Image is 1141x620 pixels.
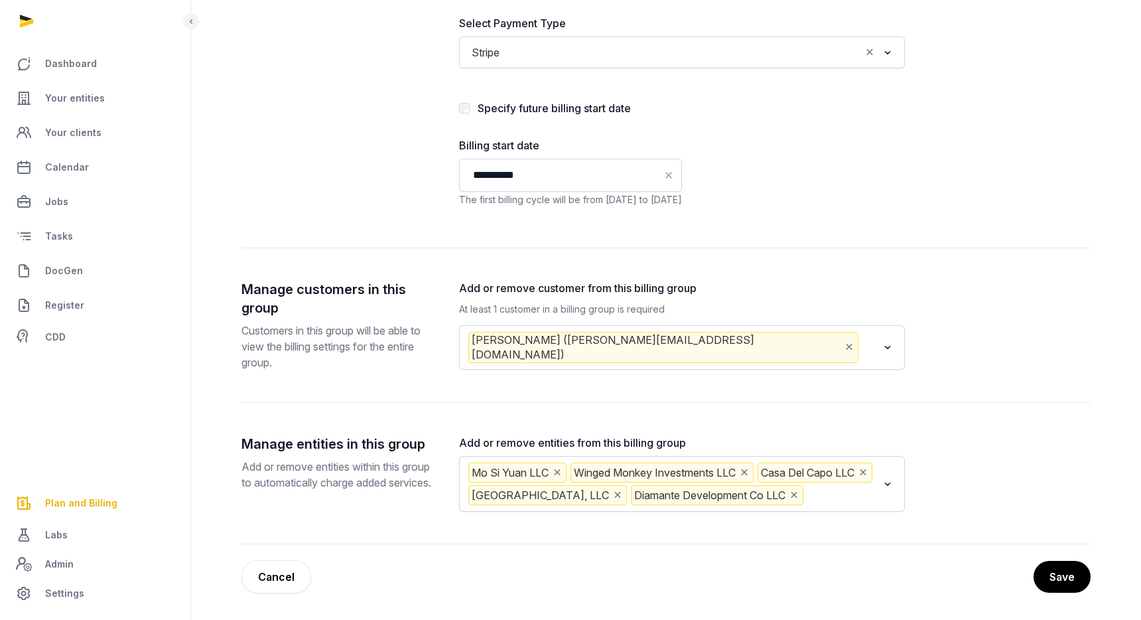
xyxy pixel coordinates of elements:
p: Customers in this group will be able to view the billing settings for the entire group. [241,323,438,370]
span: Labs [45,527,68,543]
span: Your clients [45,125,101,141]
a: Labs [11,519,180,551]
a: Plan and Billing [11,487,180,519]
span: DocGen [45,263,83,279]
label: Select Payment Type [459,15,905,31]
button: Deselect Michael A. Morell (michael@rivierapartners.com) [843,338,855,356]
span: Dashboard [45,56,97,72]
span: CDD [45,329,66,345]
a: Calendar [11,151,180,183]
button: Deselect Casa Del Capo LLC [857,463,869,482]
span: Register [45,297,84,313]
span: Settings [45,585,84,601]
div: Search for option [466,329,898,366]
div: At least 1 customer in a billing group is required [459,301,905,317]
button: Save [1034,561,1091,593]
span: Jobs [45,194,68,210]
a: Cancel [241,560,311,593]
div: The first billing cycle will be from [DATE] to [DATE] [459,192,682,208]
span: [PERSON_NAME] ([PERSON_NAME][EMAIL_ADDRESS][DOMAIN_NAME]) [468,332,858,363]
input: Datepicker input [459,159,682,192]
span: [GEOGRAPHIC_DATA], LLC [468,485,627,505]
label: Billing start date [459,137,682,153]
input: Search for option [505,43,860,62]
span: Calendar [45,159,89,175]
a: Your entities [11,82,180,114]
button: Deselect Mo Si Yuan LLC [551,463,563,482]
label: Add or remove customer from this billing group [459,280,905,296]
span: Diamante Development Co LLC [631,485,803,505]
a: Register [11,289,180,321]
a: Your clients [11,117,180,149]
div: Search for option [466,460,898,508]
span: Casa Del Capo LLC [758,463,872,483]
a: Admin [11,551,180,578]
span: Mo Si Yuan LLC [468,463,567,483]
label: Add or remove entities from this billing group [459,435,905,451]
span: Your entities [45,90,105,106]
a: Jobs [11,186,180,218]
div: Search for option [466,40,898,64]
p: Add or remove entities within this group to automatically charge added services. [241,459,438,491]
h2: Manage entities in this group [241,435,438,453]
a: Dashboard [11,48,180,80]
span: Plan and Billing [45,495,117,511]
a: Tasks [11,220,180,252]
button: Clear Selected [864,43,876,62]
a: DocGen [11,255,180,287]
span: Tasks [45,228,73,244]
span: Admin [45,556,74,572]
button: Deselect Winged Monkey Investments LLC [738,463,750,482]
input: Search for option [806,485,878,505]
a: CDD [11,324,180,350]
span: Winged Monkey Investments LLC [570,463,754,483]
input: Search for option [861,332,878,363]
h2: Manage customers in this group [241,280,438,317]
a: Settings [11,578,180,609]
button: Deselect Diamante Development Co LLC [788,486,800,504]
button: Deselect Coral Tree Bluff, LLC [612,486,624,504]
label: Specify future billing start date [478,102,631,115]
span: Stripe [468,43,503,62]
